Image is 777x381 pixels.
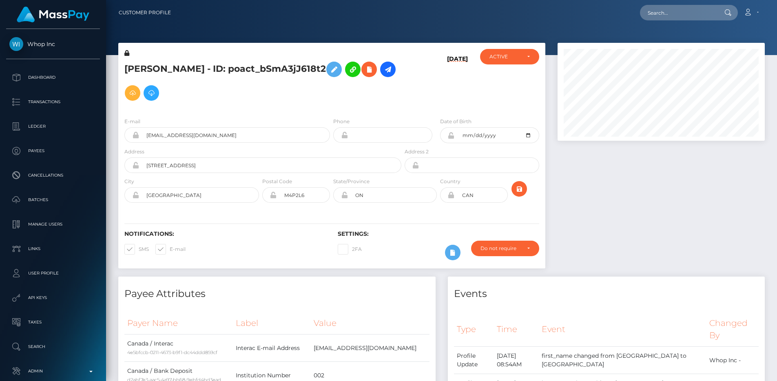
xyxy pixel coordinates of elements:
[9,37,23,51] img: Whop Inc
[539,312,706,347] th: Event
[9,145,97,157] p: Payees
[124,148,144,155] label: Address
[9,341,97,353] p: Search
[6,337,100,357] a: Search
[9,218,97,230] p: Manage Users
[6,214,100,235] a: Manage Users
[6,141,100,161] a: Payees
[480,245,520,252] div: Do not require
[6,312,100,332] a: Taxes
[494,347,539,374] td: [DATE] 08:54AM
[471,241,539,256] button: Do not require
[494,312,539,347] th: Time
[454,312,494,347] th: Type
[6,263,100,284] a: User Profile
[6,239,100,259] a: Links
[338,244,362,255] label: 2FA
[6,67,100,88] a: Dashboard
[119,4,171,21] a: Customer Profile
[405,148,429,155] label: Address 2
[124,58,397,105] h5: [PERSON_NAME] - ID: poact_bSmA3jJ618t2
[124,244,149,255] label: SMS
[9,194,97,206] p: Batches
[9,243,97,255] p: Links
[333,118,350,125] label: Phone
[6,288,100,308] a: API Keys
[489,53,520,60] div: ACTIVE
[440,118,472,125] label: Date of Birth
[338,230,539,237] h6: Settings:
[124,230,325,237] h6: Notifications:
[6,165,100,186] a: Cancellations
[9,292,97,304] p: API Keys
[233,334,311,362] td: Interac E-mail Address
[155,244,186,255] label: E-mail
[6,40,100,48] span: Whop Inc
[6,116,100,137] a: Ledger
[9,96,97,108] p: Transactions
[6,190,100,210] a: Batches
[9,267,97,279] p: User Profile
[233,312,311,334] th: Label
[124,334,233,362] td: Canada / Interac
[706,312,759,347] th: Changed By
[640,5,717,20] input: Search...
[311,334,429,362] td: [EMAIL_ADDRESS][DOMAIN_NAME]
[480,49,539,64] button: ACTIVE
[9,120,97,133] p: Ledger
[333,178,370,185] label: State/Province
[124,287,429,301] h4: Payee Attributes
[124,312,233,334] th: Payer Name
[447,55,468,108] h6: [DATE]
[124,178,134,185] label: City
[9,365,97,377] p: Admin
[539,347,706,374] td: first_name changed from [GEOGRAPHIC_DATA] to [GEOGRAPHIC_DATA]
[17,7,89,22] img: MassPay Logo
[454,347,494,374] td: Profile Update
[127,350,217,355] small: 4e5bfccb-0211-4673-b9f1-dc44ddd859cf
[9,71,97,84] p: Dashboard
[6,92,100,112] a: Transactions
[380,62,396,77] a: Initiate Payout
[706,347,759,374] td: Whop Inc -
[9,169,97,182] p: Cancellations
[124,118,140,125] label: E-mail
[440,178,460,185] label: Country
[454,287,759,301] h4: Events
[262,178,292,185] label: Postal Code
[311,312,429,334] th: Value
[9,316,97,328] p: Taxes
